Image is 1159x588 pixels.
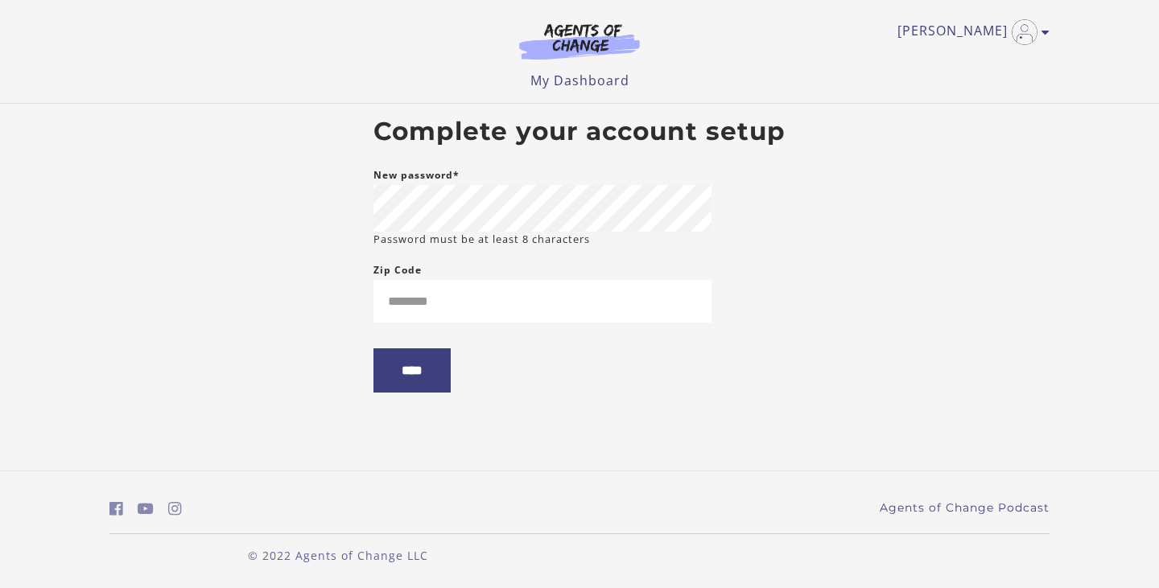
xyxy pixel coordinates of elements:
[373,166,460,185] label: New password*
[373,261,422,280] label: Zip Code
[502,23,657,60] img: Agents of Change Logo
[138,497,154,520] a: https://www.youtube.com/c/AgentsofChangeTestPrepbyMeaganMitchell (Open in a new window)
[168,497,182,520] a: https://www.instagram.com/agentsofchangeprep/ (Open in a new window)
[373,232,590,247] small: Password must be at least 8 characters
[168,501,182,516] i: https://www.instagram.com/agentsofchangeprep/ (Open in a new window)
[880,500,1050,516] a: Agents of Change Podcast
[897,19,1041,45] a: Toggle menu
[138,501,154,516] i: https://www.youtube.com/c/AgentsofChangeTestPrepbyMeaganMitchell (Open in a new window)
[109,547,567,564] p: © 2022 Agents of Change LLC
[109,497,123,520] a: https://www.facebook.com/groups/aswbtestprep (Open in a new window)
[109,501,123,516] i: https://www.facebook.com/groups/aswbtestprep (Open in a new window)
[373,117,786,147] h2: Complete your account setup
[530,72,629,89] a: My Dashboard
